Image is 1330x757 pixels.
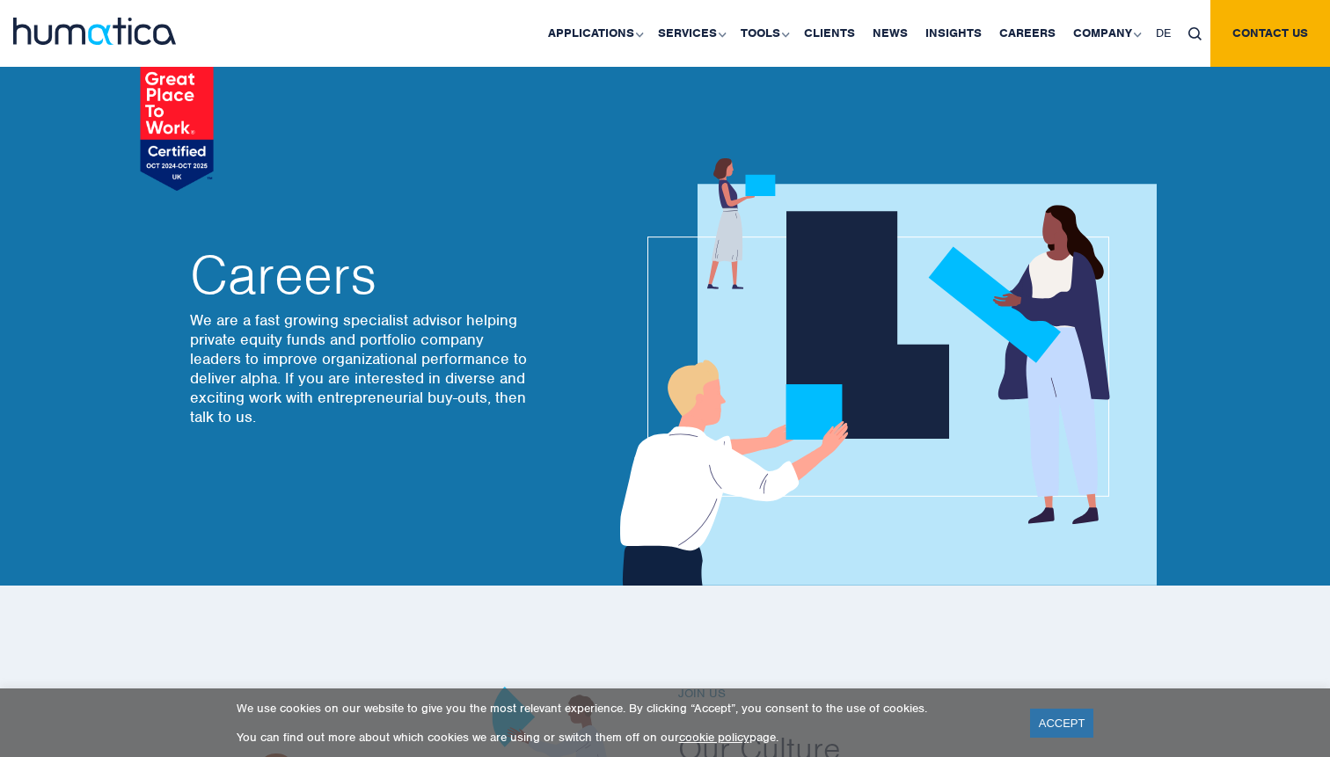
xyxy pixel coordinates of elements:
h6: Join us [678,687,1153,702]
span: DE [1156,25,1171,40]
p: We are a fast growing specialist advisor helping private equity funds and portfolio company leade... [190,310,533,426]
img: search_icon [1188,27,1202,40]
img: about_banner1 [603,158,1157,586]
a: ACCEPT [1030,709,1094,738]
a: cookie policy [679,730,749,745]
p: You can find out more about which cookies we are using or switch them off on our page. [237,730,1008,745]
h2: Careers [190,249,533,302]
img: logo [13,18,176,45]
p: We use cookies on our website to give you the most relevant experience. By clicking “Accept”, you... [237,701,1008,716]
